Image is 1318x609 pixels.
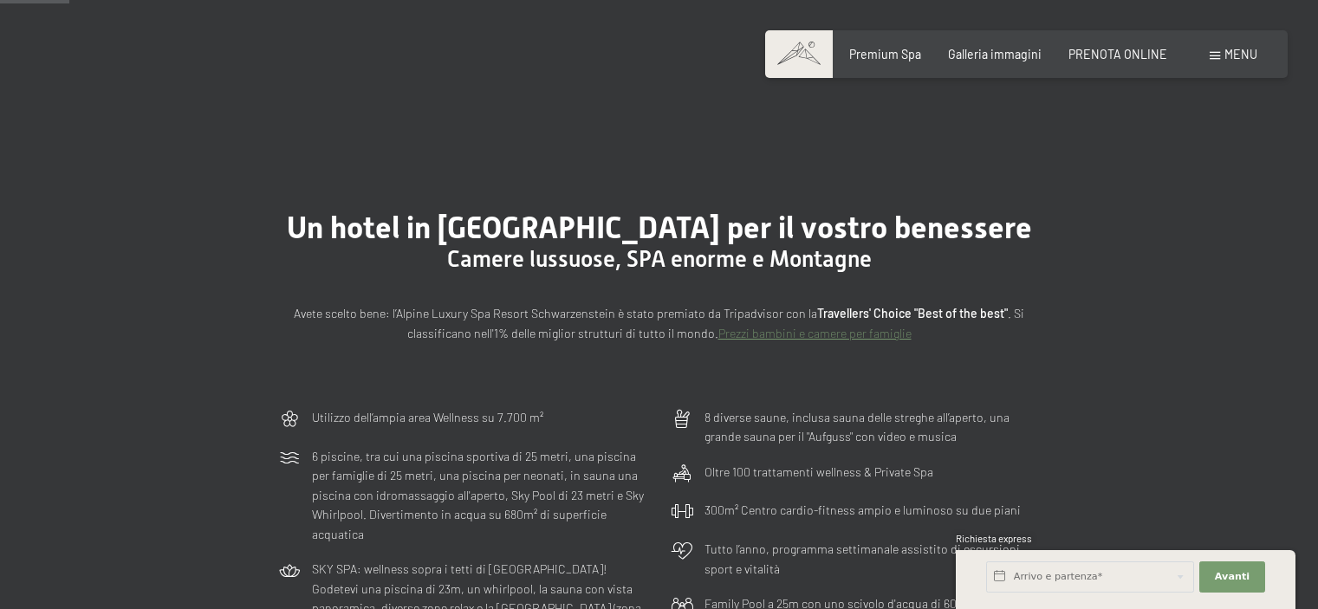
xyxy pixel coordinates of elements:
button: Avanti [1199,561,1265,593]
p: Avete scelto bene: l’Alpine Luxury Spa Resort Schwarzenstein è stato premiato da Tripadvisor con ... [278,304,1041,343]
a: Galleria immagini [948,47,1042,62]
span: Menu [1224,47,1257,62]
p: 8 diverse saune, inclusa sauna delle streghe all’aperto, una grande sauna per il "Aufguss" con vi... [704,408,1041,447]
span: Richiesta express [956,533,1032,544]
p: Oltre 100 trattamenti wellness & Private Spa [704,463,933,483]
p: 300m² Centro cardio-fitness ampio e luminoso su due piani [704,501,1021,521]
p: 6 piscine, tra cui una piscina sportiva di 25 metri, una piscina per famiglie di 25 metri, una pi... [312,447,648,545]
p: Utilizzo dell‘ampia area Wellness su 7.700 m² [312,408,543,428]
a: Prezzi bambini e camere per famiglie [718,326,912,340]
a: Premium Spa [849,47,921,62]
a: PRENOTA ONLINE [1068,47,1167,62]
span: Avanti [1215,570,1250,584]
p: Tutto l’anno, programma settimanale assistito di escursioni, sport e vitalità [704,540,1041,579]
span: Camere lussuose, SPA enorme e Montagne [447,246,872,272]
span: Un hotel in [GEOGRAPHIC_DATA] per il vostro benessere [287,210,1032,245]
strong: Travellers' Choice "Best of the best" [817,306,1008,321]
